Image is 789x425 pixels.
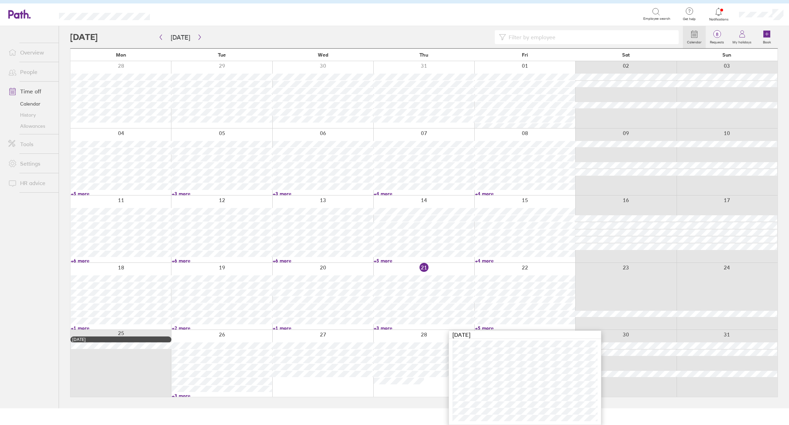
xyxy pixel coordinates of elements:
[71,258,171,264] a: +6 more
[756,26,778,48] a: Book
[643,17,670,21] span: Employee search
[706,38,728,44] label: Requests
[3,45,59,59] a: Overview
[475,325,575,331] a: +5 more
[169,11,186,17] div: Search
[172,258,272,264] a: +6 more
[218,52,226,58] span: Tue
[374,191,474,197] a: +4 more
[759,38,775,44] label: Book
[3,120,59,132] a: Allowances
[172,191,272,197] a: +3 more
[172,393,272,399] a: +3 more
[3,176,59,190] a: HR advice
[318,52,328,58] span: Wed
[622,52,630,58] span: Sat
[449,331,601,339] div: [DATE]
[683,26,706,48] a: Calendar
[172,325,272,331] a: +2 more
[374,258,474,264] a: +5 more
[72,337,170,342] div: [DATE]
[728,38,756,44] label: My holidays
[3,157,59,170] a: Settings
[707,17,730,22] span: Notifications
[3,98,59,109] a: Calendar
[273,191,373,197] a: +3 more
[165,32,196,43] button: [DATE]
[3,65,59,79] a: People
[3,137,59,151] a: Tools
[722,52,731,58] span: Sun
[522,52,528,58] span: Fri
[116,52,126,58] span: Mon
[475,258,575,264] a: +4 more
[273,258,373,264] a: +6 more
[3,109,59,120] a: History
[506,31,675,44] input: Filter by employee
[273,325,373,331] a: +1 more
[707,7,730,22] a: Notifications
[728,26,756,48] a: My holidays
[678,17,701,21] span: Get help
[419,52,428,58] span: Thu
[706,32,728,37] span: 8
[706,26,728,48] a: 8Requests
[683,38,706,44] label: Calendar
[71,325,171,331] a: +1 more
[3,84,59,98] a: Time off
[475,191,575,197] a: +4 more
[71,191,171,197] a: +5 more
[374,325,474,331] a: +3 more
